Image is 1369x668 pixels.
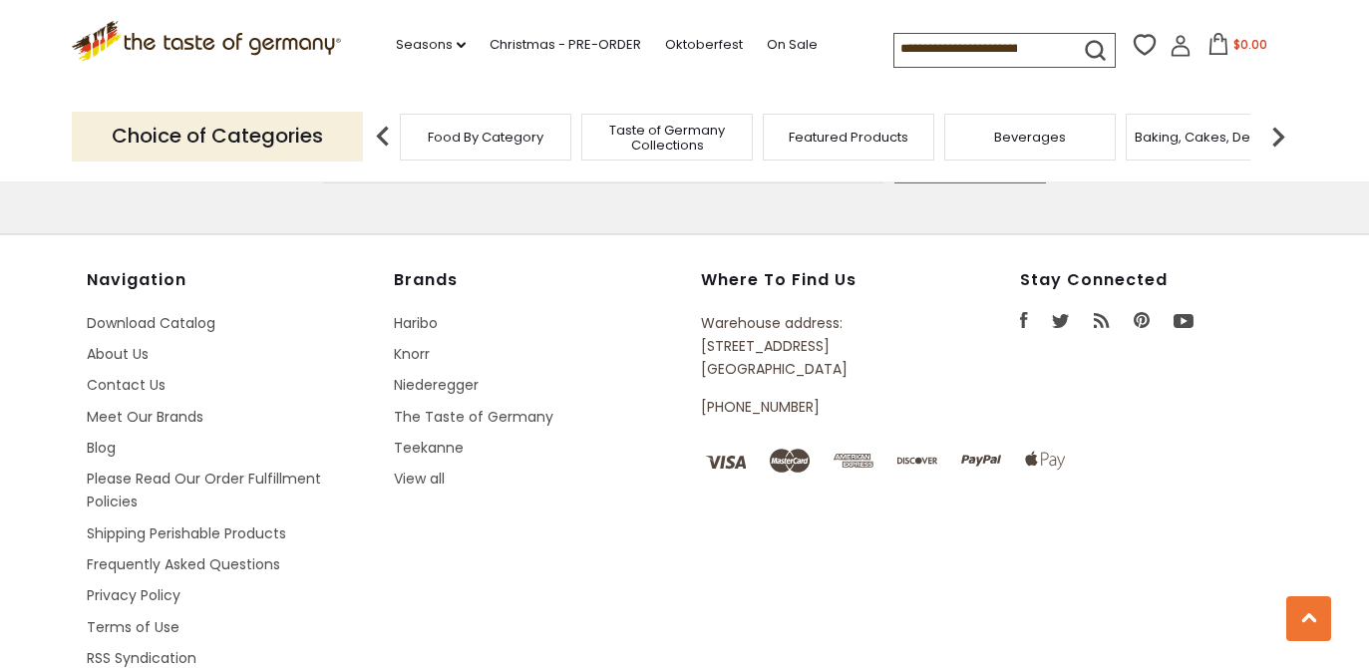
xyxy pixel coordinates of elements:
a: Privacy Policy [87,585,180,605]
img: next arrow [1258,117,1298,157]
a: Food By Category [428,130,543,145]
a: View all [394,469,445,489]
span: $0.00 [1233,36,1267,53]
img: previous arrow [363,117,403,157]
a: Featured Products [789,130,908,145]
a: Frequently Asked Questions [87,554,280,574]
h4: Stay Connected [1020,270,1283,290]
a: Teekanne [394,438,464,458]
h4: Where to find us [701,270,928,290]
a: Beverages [994,130,1066,145]
a: Shipping Perishable Products [87,523,286,543]
a: Baking, Cakes, Desserts [1135,130,1289,145]
a: Terms of Use [87,617,179,637]
a: Meet Our Brands [87,407,203,427]
p: Choice of Categories [72,112,363,161]
a: Blog [87,438,116,458]
a: Taste of Germany Collections [587,123,747,153]
a: The Taste of Germany [394,407,553,427]
h4: Navigation [87,270,374,290]
h4: Brands [394,270,681,290]
a: RSS Syndication [87,648,196,668]
a: Niederegger [394,375,479,395]
a: Download Catalog [87,313,215,333]
a: Contact Us [87,375,166,395]
a: Oktoberfest [665,34,743,56]
a: Seasons [396,34,466,56]
a: Please Read Our Order Fulfillment Policies [87,469,321,511]
a: On Sale [767,34,818,56]
a: About Us [87,344,149,364]
a: Haribo [394,313,438,333]
p: [PHONE_NUMBER] [701,396,928,419]
p: Warehouse address: [STREET_ADDRESS] [GEOGRAPHIC_DATA] [701,312,928,382]
a: Knorr [394,344,430,364]
button: $0.00 [1196,33,1280,63]
a: Christmas - PRE-ORDER [490,34,641,56]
